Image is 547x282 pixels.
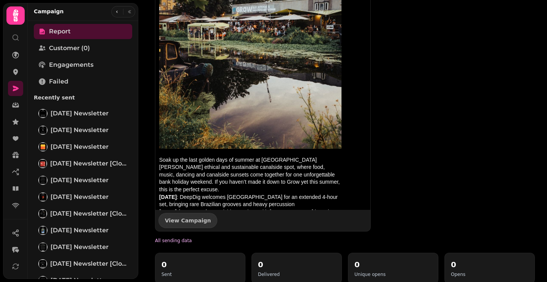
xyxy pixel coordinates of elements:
[50,159,128,168] span: [DATE] Newsletter [clone]
[165,218,211,223] span: View Campaign
[158,213,217,228] button: View Campaign
[39,260,46,268] img: 10.06.25 Newsletter [clone]
[51,126,109,135] span: [DATE] Newsletter
[451,271,465,277] p: Opens
[258,259,280,270] h2: 0
[155,238,301,244] h2: Complete overview of all campaign delivery metrics
[159,194,341,208] li: : DeepDig welcomes [GEOGRAPHIC_DATA] for an extended 4-hour set, bringing rare Brazilian grooves ...
[34,74,132,89] a: Failed
[34,139,132,154] a: 29.07.25 Newsletter[DATE] Newsletter
[34,223,132,238] a: 23.06.25 Newsletter[DATE] Newsletter
[51,192,109,202] span: [DATE] Newsletter
[161,271,172,277] p: Sent
[51,176,109,185] span: [DATE] Newsletter
[49,27,71,36] span: Report
[51,142,109,151] span: [DATE] Newsletter
[39,210,46,217] img: 23.06.25 Newsletter [clone]
[34,91,132,104] p: Recently sent
[159,194,177,200] strong: [DATE]
[39,126,47,134] img: 04.08.25 Newsletter
[39,193,47,201] img: 07.07.25 Newsletter
[354,259,386,270] h2: 0
[49,44,90,53] span: Customer (0)
[39,160,46,167] img: 22.07.25 Newsletter [clone]
[354,271,386,277] p: Unique opens
[50,259,128,268] span: [DATE] Newsletter [clone]
[49,60,93,69] span: Engagements
[49,77,68,86] span: Failed
[39,110,47,117] img: 11.08.25 Newsletter
[34,206,132,221] a: 23.06.25 Newsletter [clone][DATE] Newsletter [clone]
[51,226,109,235] span: [DATE] Newsletter
[159,209,207,215] strong: [DATE] (Day - Free)
[451,259,465,270] h2: 0
[34,24,132,39] a: Report
[34,106,132,121] a: 11.08.25 Newsletter[DATE] Newsletter
[51,109,109,118] span: [DATE] Newsletter
[161,259,172,270] h2: 0
[34,123,132,138] a: 04.08.25 Newsletter[DATE] Newsletter
[258,271,280,277] p: Delivered
[39,227,47,234] img: 23.06.25 Newsletter
[159,208,341,223] li: : Canalside Sessions with [PERSON_NAME] jamming along to [GEOGRAPHIC_DATA].
[34,256,132,271] a: 10.06.25 Newsletter [clone][DATE] Newsletter [clone]
[34,239,132,255] a: 17.06.25 Newsletter[DATE] Newsletter
[39,176,47,184] img: 14.07.25 Newsletter
[34,57,132,72] a: Engagements
[51,243,109,252] span: [DATE] Newsletter
[34,8,64,15] h2: Campaign
[50,209,128,218] span: [DATE] Newsletter [clone]
[34,156,132,171] a: 22.07.25 Newsletter [clone][DATE] Newsletter [clone]
[34,173,132,188] a: 14.07.25 Newsletter[DATE] Newsletter
[39,243,47,251] img: 17.06.25 Newsletter
[39,143,47,151] img: 29.07.25 Newsletter
[34,189,132,205] a: 07.07.25 Newsletter[DATE] Newsletter
[159,156,341,194] p: Soak up the last golden days of summer at [GEOGRAPHIC_DATA] [PERSON_NAME] ethical and sustainable...
[34,41,132,56] a: Customer (0)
